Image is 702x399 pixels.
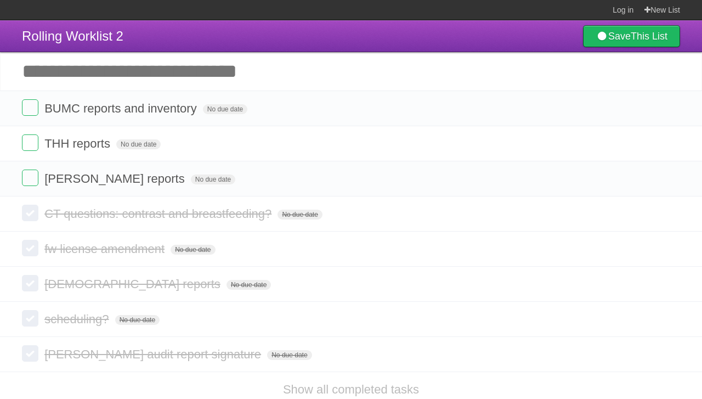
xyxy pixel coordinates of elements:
[44,312,111,326] span: scheduling?
[22,275,38,291] label: Done
[22,134,38,151] label: Done
[583,25,680,47] a: SaveThis List
[191,175,235,184] span: No due date
[115,315,160,325] span: No due date
[283,383,419,396] a: Show all completed tasks
[171,245,215,255] span: No due date
[44,242,167,256] span: fw license amendment
[203,104,247,114] span: No due date
[44,347,264,361] span: [PERSON_NAME] audit report signature
[278,210,322,220] span: No due date
[116,139,161,149] span: No due date
[22,29,123,43] span: Rolling Worklist 2
[227,280,271,290] span: No due date
[44,137,113,150] span: THH reports
[631,31,667,42] b: This List
[22,310,38,327] label: Done
[267,350,312,360] span: No due date
[22,345,38,362] label: Done
[22,170,38,186] label: Done
[44,277,223,291] span: [DEMOGRAPHIC_DATA] reports
[22,240,38,256] label: Done
[22,205,38,221] label: Done
[44,172,188,186] span: [PERSON_NAME] reports
[22,99,38,116] label: Done
[44,102,200,115] span: BUMC reports and inventory
[44,207,274,221] span: CT questions: contrast and breastfeeding?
